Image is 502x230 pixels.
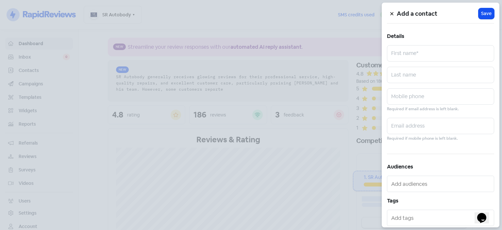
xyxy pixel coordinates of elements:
h5: Add a contact [397,9,478,19]
h5: Tags [387,196,494,206]
small: Required if email address is left blank. [387,106,459,112]
span: Save [481,10,492,17]
h5: Details [387,31,494,41]
small: Required if mobile phone is left blank. [387,135,458,142]
input: First name [387,45,494,62]
input: Last name [387,67,494,83]
h5: Audiences [387,162,494,172]
input: Add audiences [391,179,491,189]
input: Add tags [391,213,491,223]
button: Save [478,8,494,19]
input: Email address [387,118,494,134]
input: Mobile phone [387,88,494,105]
iframe: chat widget [475,204,495,223]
